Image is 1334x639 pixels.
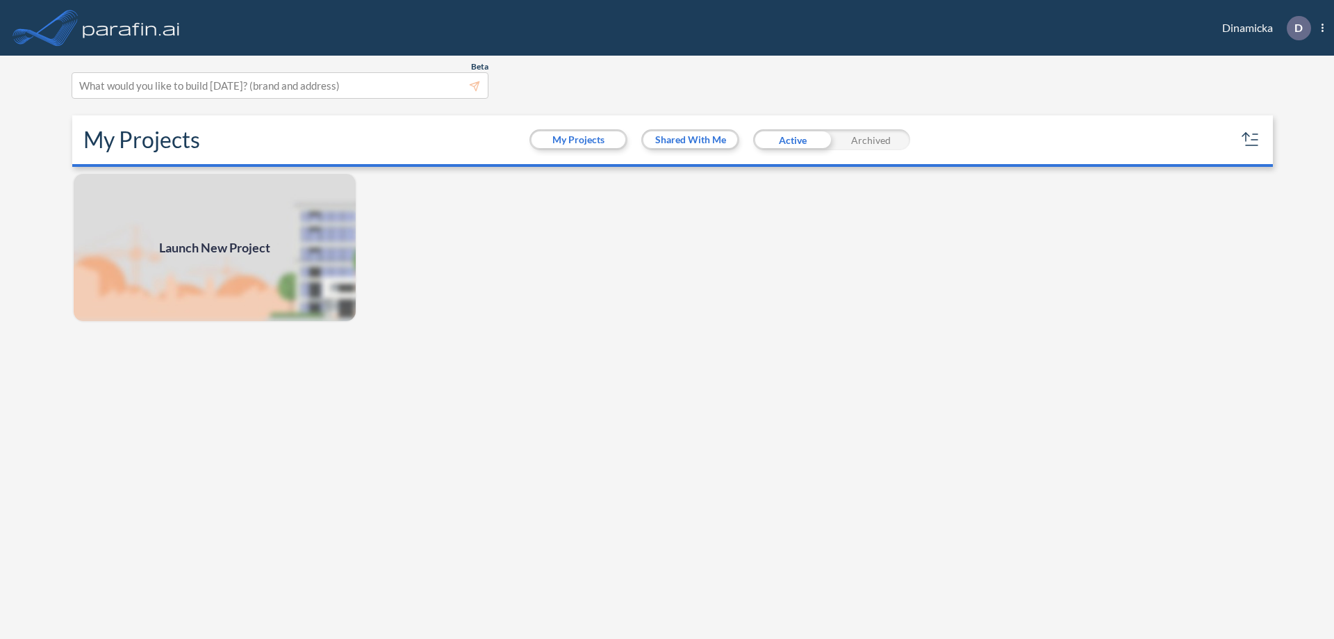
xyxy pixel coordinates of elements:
[83,127,200,153] h2: My Projects
[72,172,357,323] a: Launch New Project
[159,238,270,257] span: Launch New Project
[643,131,737,148] button: Shared With Me
[72,172,357,323] img: add
[532,131,625,148] button: My Projects
[1240,129,1262,151] button: sort
[1201,16,1324,40] div: Dinamicka
[471,61,488,72] span: Beta
[80,14,183,42] img: logo
[753,129,832,150] div: Active
[832,129,910,150] div: Archived
[1294,22,1303,34] p: D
